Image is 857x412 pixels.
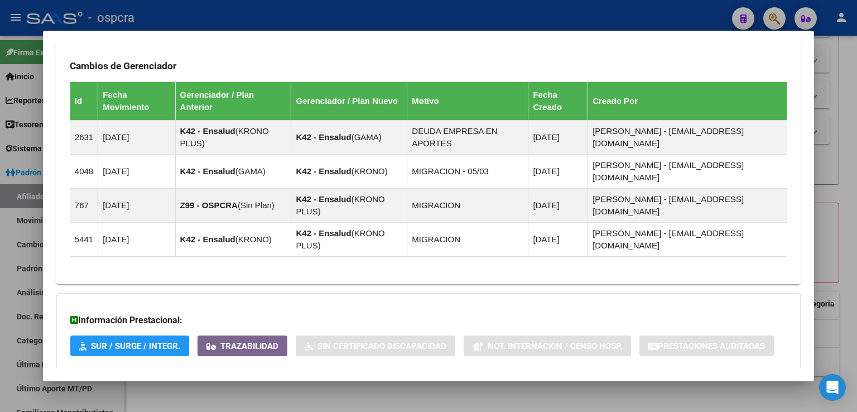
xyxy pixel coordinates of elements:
span: KRONO [354,166,385,176]
td: [DATE] [528,189,588,223]
span: Not. Internacion / Censo Hosp. [488,341,622,351]
th: Fecha Creado [528,82,588,121]
th: Gerenciador / Plan Nuevo [291,82,407,121]
th: Id [70,82,98,121]
td: ( ) [175,121,291,155]
span: GAMA [354,132,379,142]
strong: K42 - Ensalud [296,166,351,176]
h3: Información Prestacional: [70,314,787,327]
span: Trazabilidad [220,341,278,351]
button: Sin Certificado Discapacidad [296,336,455,356]
span: SUR / SURGE / INTEGR. [91,341,180,351]
td: [DATE] [98,189,175,223]
strong: K42 - Ensalud [180,166,235,176]
td: 2631 [70,121,98,155]
td: [DATE] [528,155,588,189]
button: Not. Internacion / Censo Hosp. [464,336,631,356]
td: [PERSON_NAME] - [EMAIL_ADDRESS][DOMAIN_NAME] [588,189,787,223]
td: ( ) [175,223,291,257]
strong: Z99 - OSPCRA [180,200,238,210]
h3: Cambios de Gerenciador [70,60,787,72]
span: Sin Plan [240,200,272,210]
td: 4048 [70,155,98,189]
td: [DATE] [98,155,175,189]
strong: K42 - Ensalud [296,194,351,204]
td: ( ) [291,189,407,223]
td: MIGRACION [407,189,528,223]
td: [DATE] [98,223,175,257]
th: Creado Por [588,82,787,121]
span: KRONO [238,234,269,244]
th: Fecha Movimiento [98,82,175,121]
td: 5441 [70,223,98,257]
td: [DATE] [98,121,175,155]
span: Prestaciones Auditadas [658,341,765,351]
td: ( ) [175,155,291,189]
td: DEUDA EMPRESA EN APORTES [407,121,528,155]
td: ( ) [175,189,291,223]
span: GAMA [238,166,263,176]
td: [PERSON_NAME] - [EMAIL_ADDRESS][DOMAIN_NAME] [588,121,787,155]
th: Gerenciador / Plan Anterior [175,82,291,121]
td: [DATE] [528,121,588,155]
td: ( ) [291,223,407,257]
td: ( ) [291,121,407,155]
button: Prestaciones Auditadas [639,336,774,356]
td: [DATE] [528,223,588,257]
strong: K42 - Ensalud [180,126,235,136]
td: [PERSON_NAME] - [EMAIL_ADDRESS][DOMAIN_NAME] [588,223,787,257]
td: 767 [70,189,98,223]
button: SUR / SURGE / INTEGR. [70,336,189,356]
td: MIGRACION [407,223,528,257]
td: MIGRACION - 05/03 [407,155,528,189]
strong: K42 - Ensalud [180,234,235,244]
strong: K42 - Ensalud [296,228,351,238]
button: Trazabilidad [198,336,287,356]
td: ( ) [291,155,407,189]
span: Sin Certificado Discapacidad [317,341,446,351]
div: Open Intercom Messenger [819,374,846,401]
td: [PERSON_NAME] - [EMAIL_ADDRESS][DOMAIN_NAME] [588,155,787,189]
th: Motivo [407,82,528,121]
strong: K42 - Ensalud [296,132,351,142]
